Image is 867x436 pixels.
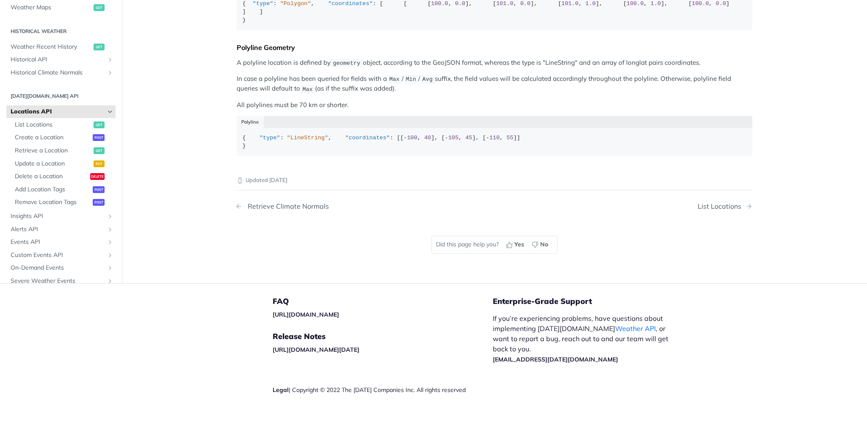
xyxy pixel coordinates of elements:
[11,264,105,272] span: On-Demand Events
[107,213,113,220] button: Show subpages for Insights API
[107,56,113,63] button: Show subpages for Historical API
[333,60,360,66] span: geometry
[302,86,312,92] span: Max
[6,1,116,14] a: Weather Mapsget
[6,210,116,223] a: Insights APIShow subpages for Insights API
[11,144,116,157] a: Retrieve a Locationget
[585,0,596,7] span: 1.0
[237,176,752,185] p: Updated [DATE]
[389,76,399,83] span: Max
[11,251,105,259] span: Custom Events API
[6,92,116,100] h2: [DATE][DOMAIN_NAME] API
[6,249,116,262] a: Custom Events APIShow subpages for Custom Events API
[107,239,113,246] button: Show subpages for Events API
[15,160,91,168] span: Update a Location
[93,134,105,141] span: post
[6,53,116,66] a: Historical APIShow subpages for Historical API
[94,121,105,128] span: get
[493,356,618,363] a: [EMAIL_ADDRESS][DATE][DOMAIN_NAME]
[6,262,116,274] a: On-Demand EventsShow subpages for On-Demand Events
[94,160,105,167] span: put
[237,43,752,52] div: Polyline Geometry
[11,43,91,51] span: Weather Recent History
[493,313,677,364] p: If you’re experiencing problems, have questions about implementing [DATE][DOMAIN_NAME] , or want ...
[627,0,644,7] span: 100.0
[11,196,116,209] a: Remove Location Tagspost
[107,278,113,284] button: Show subpages for Severe Weather Events
[503,238,529,251] button: Yes
[6,41,116,53] a: Weather Recent Historyget
[496,0,514,7] span: 101.0
[11,238,105,246] span: Events API
[11,157,116,170] a: Update a Locationput
[15,146,91,155] span: Retrieve a Location
[455,0,465,7] span: 0.0
[237,74,752,94] p: In case a polyline has been queried for fields with a / / suffix, the field values will be calcul...
[107,265,113,271] button: Show subpages for On-Demand Events
[280,0,311,7] span: "Polygon"
[403,135,407,141] span: -
[6,66,116,79] a: Historical Climate NormalsShow subpages for Historical Climate Normals
[237,100,752,110] p: All polylines must be 70 km or shorter.
[561,0,579,7] span: 101.0
[431,0,448,7] span: 100.0
[431,236,558,254] div: Did this page help you?
[698,202,746,210] div: List Locations
[514,240,524,249] span: Yes
[422,76,433,83] span: Avg
[273,386,493,394] div: | Copyright © 2022 The [DATE] Companies Inc. All rights reserved
[11,108,105,116] span: Locations API
[15,185,91,194] span: Add Location Tags
[529,238,553,251] button: No
[328,0,373,7] span: "coordinates"
[6,275,116,287] a: Severe Weather EventsShow subpages for Severe Weather Events
[94,4,105,11] span: get
[11,69,105,77] span: Historical Climate Normals
[15,133,91,142] span: Create a Location
[6,236,116,248] a: Events APIShow subpages for Events API
[11,3,91,12] span: Weather Maps
[260,135,280,141] span: "type"
[94,44,105,50] span: get
[243,134,747,150] div: { : , : [[ , ], [ , ], [ , ]] }
[273,331,493,342] h5: Release Notes
[287,135,328,141] span: "LineString"
[94,147,105,154] span: get
[6,28,116,35] h2: Historical Weather
[345,135,390,141] span: "coordinates"
[465,135,472,141] span: 45
[273,296,493,306] h5: FAQ
[445,135,448,141] span: -
[11,119,116,131] a: List Locationsget
[237,202,458,210] a: Previous Page: Retrieve Climate Normals
[493,296,691,306] h5: Enterprise-Grade Support
[407,135,417,141] span: 100
[716,0,726,7] span: 0.0
[520,0,530,7] span: 0.0
[237,58,752,68] p: A polyline location is defined by object, according to the GeoJSON format, whereas the type is "L...
[448,135,458,141] span: 105
[11,183,116,196] a: Add Location Tagspost
[253,0,273,7] span: "type"
[11,55,105,64] span: Historical API
[486,135,489,141] span: -
[273,386,289,394] a: Legal
[698,202,752,210] a: Next Page: List Locations
[424,135,431,141] span: 40
[11,212,105,221] span: Insights API
[692,0,709,7] span: 100.0
[11,225,105,234] span: Alerts API
[15,172,88,181] span: Delete a Location
[15,121,91,129] span: List Locations
[107,226,113,233] button: Show subpages for Alerts API
[237,194,752,219] nav: Pagination Controls
[6,223,116,236] a: Alerts APIShow subpages for Alerts API
[489,135,500,141] span: 110
[107,252,113,259] button: Show subpages for Custom Events API
[651,0,661,7] span: 1.0
[11,131,116,144] a: Create a Locationpost
[615,324,656,333] a: Weather API
[243,202,329,210] div: Retrieve Climate Normals
[93,186,105,193] span: post
[93,199,105,206] span: post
